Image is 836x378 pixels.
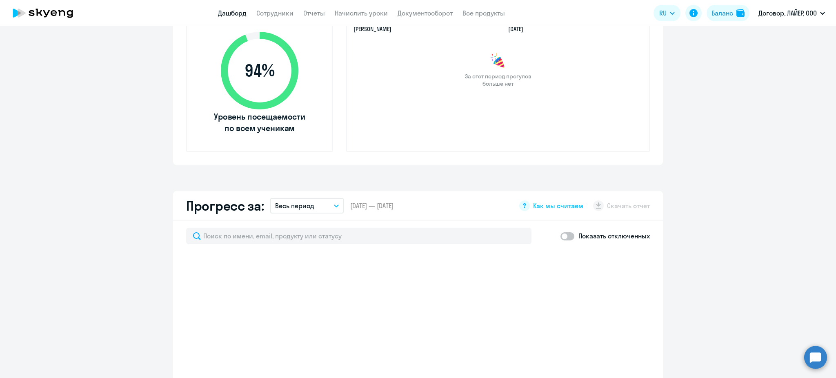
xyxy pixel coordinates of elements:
[508,25,530,33] a: [DATE]
[218,9,247,17] a: Дашборд
[303,9,325,17] a: Отчеты
[464,73,532,87] span: За этот период прогулов больше нет
[711,8,733,18] div: Баланс
[398,9,453,17] a: Документооборот
[350,201,394,210] span: [DATE] — [DATE]
[354,25,391,33] a: [PERSON_NAME]
[186,198,264,214] h2: Прогресс за:
[578,231,650,241] p: Показать отключенных
[533,201,583,210] span: Как мы считаем
[275,201,314,211] p: Весь период
[213,61,307,80] span: 94 %
[758,8,817,18] p: Договор, ЛАЙЕР, ООО
[270,198,344,213] button: Весь период
[462,9,505,17] a: Все продукты
[490,53,506,69] img: congrats
[736,9,745,17] img: balance
[707,5,749,21] button: Балансbalance
[335,9,388,17] a: Начислить уроки
[754,3,829,23] button: Договор, ЛАЙЕР, ООО
[654,5,680,21] button: RU
[186,228,531,244] input: Поиск по имени, email, продукту или статусу
[659,8,667,18] span: RU
[256,9,293,17] a: Сотрудники
[213,111,307,134] span: Уровень посещаемости по всем ученикам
